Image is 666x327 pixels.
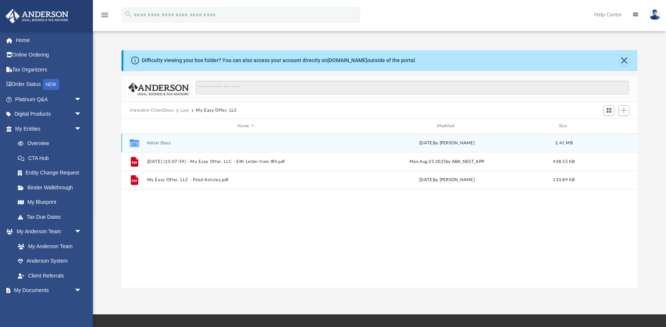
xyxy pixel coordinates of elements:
[618,105,630,116] button: Add
[348,158,546,165] div: Mon Aug 25 2025 by ABA_NEST_APP
[3,9,71,23] img: Anderson Advisors Platinum Portal
[348,177,546,183] div: [DATE] by [PERSON_NAME]
[5,48,93,62] a: Online Ordering
[604,105,615,116] button: Switch to Grid View
[327,57,367,63] a: [DOMAIN_NAME]
[147,178,345,183] button: My Easy Offer, LLC - Filed Articles.pdf
[10,254,89,269] a: Anderson System
[74,107,89,122] span: arrow_drop_down
[195,81,629,95] input: Search files and folders
[100,10,109,19] i: menu
[5,107,93,122] a: Digital Productsarrow_drop_down
[100,14,109,19] a: menu
[122,134,637,288] div: grid
[5,33,93,48] a: Home
[74,121,89,137] span: arrow_drop_down
[181,107,189,114] button: Law
[74,92,89,107] span: arrow_drop_down
[555,141,573,145] span: 2.41 MB
[10,136,93,151] a: Overview
[10,239,85,254] a: My Anderson Team
[5,283,89,298] a: My Documentsarrow_drop_down
[74,224,89,240] span: arrow_drop_down
[348,140,546,147] div: [DATE] by [PERSON_NAME]
[147,159,345,164] button: [DATE] (13:07:59) - My Easy Offer, LLC - EIN Letter from IRS.pdf
[147,141,345,145] button: Initial Docs
[43,79,59,90] div: NEW
[553,160,575,164] span: 438.55 KB
[147,123,345,129] div: Name
[5,224,89,239] a: My Anderson Teamarrow_drop_down
[10,166,93,180] a: Entity Change Request
[196,107,237,114] button: My Easy Offer, LLC
[10,195,89,210] a: My Blueprint
[125,123,143,129] div: id
[10,268,89,283] a: Client Referrals
[5,92,93,107] a: Platinum Q&Aarrow_drop_down
[582,123,634,129] div: id
[142,57,417,64] div: Difficulty viewing your box folder? You can also access your account directly on outside of the p...
[5,62,93,77] a: Tax Organizers
[10,151,93,166] a: CTA Hub
[619,55,630,66] button: Close
[10,298,85,312] a: Box
[124,10,132,18] i: search
[10,209,93,224] a: Tax Due Dates
[74,283,89,298] span: arrow_drop_down
[5,77,93,92] a: Order StatusNEW
[5,121,93,136] a: My Entitiesarrow_drop_down
[130,107,174,114] button: Viewable-ClientDocs
[649,9,660,20] img: User Pic
[348,123,546,129] div: Modified
[549,123,579,129] div: Size
[553,178,575,182] span: 133.89 KB
[10,180,93,195] a: Binder Walkthrough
